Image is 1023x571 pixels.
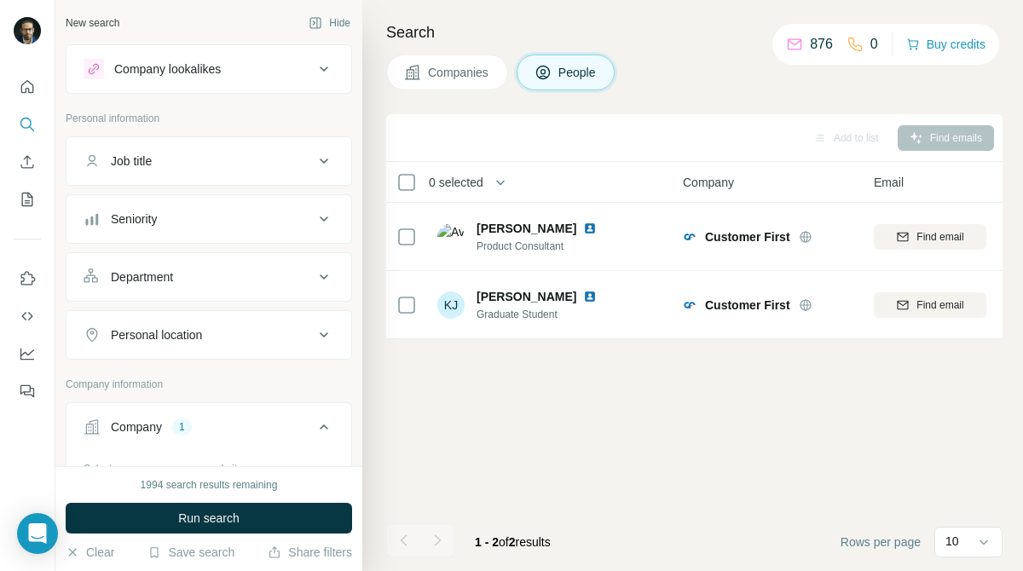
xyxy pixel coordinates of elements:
div: Personal location [111,326,202,343]
button: Save search [147,544,234,561]
button: Job title [66,141,351,182]
button: Enrich CSV [14,147,41,177]
div: 1 [172,419,192,435]
button: Personal location [66,314,351,355]
p: 0 [870,34,878,55]
span: Find email [916,297,963,313]
div: Select a company name or website [84,454,334,476]
span: Company [683,174,734,191]
img: Logo of Customer First [683,230,696,244]
span: 2 [509,535,516,549]
button: Company lookalikes [66,49,351,89]
span: Email [874,174,904,191]
p: Company information [66,377,352,392]
img: LinkedIn logo [583,290,597,303]
button: Department [66,257,351,297]
span: Product Consultant [477,239,617,254]
button: Company1 [66,407,351,454]
span: 1 - 2 [475,535,499,549]
button: Feedback [14,376,41,407]
h4: Search [386,20,1003,44]
div: Company lookalikes [114,61,221,78]
div: 1994 search results remaining [141,477,278,493]
div: New search [66,15,119,31]
img: Avatar [14,17,41,44]
div: Seniority [111,211,157,228]
button: My lists [14,184,41,215]
span: [PERSON_NAME] [477,220,576,237]
span: Companies [428,64,490,81]
p: Personal information [66,111,352,126]
button: Search [14,109,41,140]
div: Job title [111,153,152,170]
span: [PERSON_NAME] [477,288,576,305]
button: Use Surfe API [14,301,41,332]
img: Logo of Customer First [683,298,696,312]
button: Seniority [66,199,351,239]
span: Find email [916,229,963,245]
button: Use Surfe on LinkedIn [14,263,41,294]
button: Share filters [268,544,352,561]
img: LinkedIn logo [583,222,597,235]
button: Clear [66,544,114,561]
span: results [475,535,551,549]
span: 0 selected [429,174,483,191]
div: Company [111,418,162,435]
span: People [558,64,598,81]
img: Avatar [437,223,465,251]
div: Open Intercom Messenger [17,513,58,554]
button: Find email [874,292,986,318]
div: KJ [437,291,465,319]
span: Graduate Student [477,307,617,322]
span: Rows per page [841,534,921,551]
div: Department [111,268,173,285]
button: Buy credits [906,32,985,56]
button: Find email [874,224,986,250]
span: Run search [178,510,240,527]
p: 876 [810,34,833,55]
p: 10 [945,533,959,550]
span: of [499,535,509,549]
button: Dashboard [14,338,41,369]
span: Customer First [705,297,790,314]
button: Quick start [14,72,41,102]
button: Run search [66,503,352,534]
span: Customer First [705,228,790,245]
button: Hide [297,10,362,36]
